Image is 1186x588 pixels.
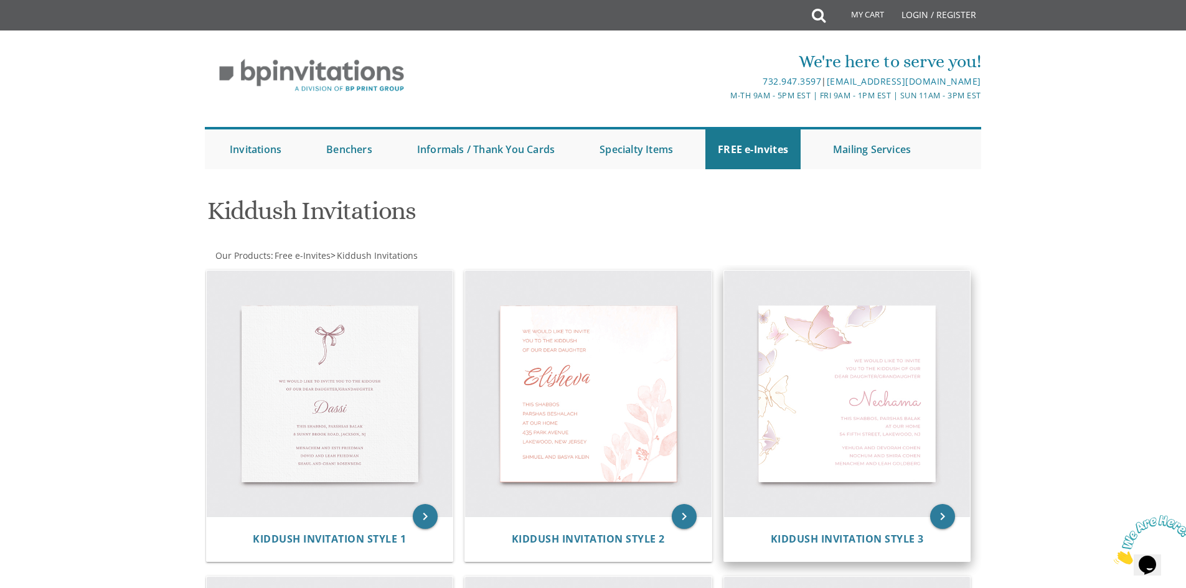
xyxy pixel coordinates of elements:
div: M-Th 9am - 5pm EST | Fri 9am - 1pm EST | Sun 11am - 3pm EST [464,89,981,102]
a: Benchers [314,129,385,169]
a: FREE e-Invites [705,129,801,169]
iframe: chat widget [1109,510,1186,569]
a: 732.947.3597 [763,75,821,87]
div: We're here to serve you! [464,49,981,74]
a: My Cart [824,1,893,32]
img: BP Invitation Loft [205,50,418,101]
a: Our Products [214,250,271,261]
span: > [331,250,418,261]
span: Kiddush Invitation Style 1 [253,532,406,546]
a: Mailing Services [821,129,923,169]
span: Kiddush Invitation Style 3 [771,532,924,546]
a: [EMAIL_ADDRESS][DOMAIN_NAME] [827,75,981,87]
a: Kiddush Invitations [336,250,418,261]
span: Kiddush Invitations [337,250,418,261]
div: : [205,250,593,262]
a: keyboard_arrow_right [672,504,697,529]
img: Kiddush Invitation Style 3 [724,271,971,517]
a: Informals / Thank You Cards [405,129,567,169]
a: Specialty Items [587,129,685,169]
a: Kiddush Invitation Style 3 [771,533,924,545]
img: Kiddush Invitation Style 2 [465,271,712,517]
a: Kiddush Invitation Style 1 [253,533,406,545]
div: | [464,74,981,89]
a: Invitations [217,129,294,169]
span: Kiddush Invitation Style 2 [512,532,665,546]
img: Chat attention grabber [5,5,82,54]
a: Free e-Invites [273,250,331,261]
a: keyboard_arrow_right [413,504,438,529]
h1: Kiddush Invitations [207,197,715,234]
a: Kiddush Invitation Style 2 [512,533,665,545]
img: Kiddush Invitation Style 1 [207,271,453,517]
span: Free e-Invites [275,250,331,261]
a: keyboard_arrow_right [930,504,955,529]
